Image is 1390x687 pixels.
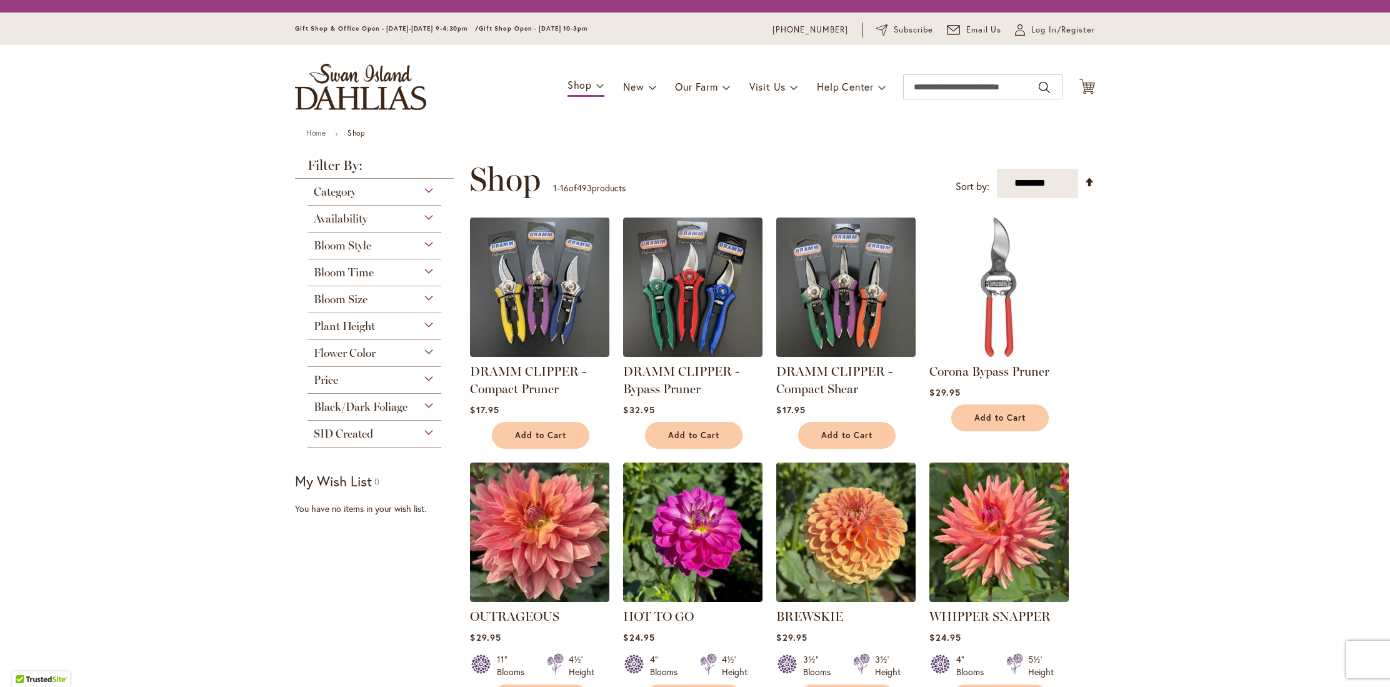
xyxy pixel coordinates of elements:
span: Shop [469,161,541,198]
img: HOT TO GO [623,463,762,602]
div: 4½' Height [722,653,747,678]
span: 493 [577,182,592,194]
a: Corona Bypass Pruner [929,348,1069,359]
span: $29.95 [776,631,807,643]
span: Help Center [817,80,874,93]
span: $24.95 [929,631,961,643]
a: DRAMM CLIPPER - Compact Shear [776,348,916,359]
span: New [623,80,644,93]
span: Availability [314,212,367,226]
a: DRAMM CLIPPER - Bypass Pruner [623,364,739,396]
span: Gift Shop Open - [DATE] 10-3pm [479,24,587,33]
div: 3½' Height [875,653,901,678]
a: Log In/Register [1015,24,1095,36]
span: Log In/Register [1031,24,1095,36]
span: $29.95 [929,386,960,398]
span: Add to Cart [974,413,1026,423]
span: $29.95 [470,631,501,643]
button: Add to Cart [645,422,742,449]
span: Shop [567,78,592,91]
button: Add to Cart [798,422,896,449]
span: 16 [560,182,569,194]
a: DRAMM CLIPPER - Compact Pruner [470,364,586,396]
div: 4" Blooms [956,653,991,678]
span: Email Us [966,24,1002,36]
a: Corona Bypass Pruner [929,364,1049,379]
a: WHIPPER SNAPPER [929,609,1051,624]
img: Corona Bypass Pruner [929,218,1069,357]
span: Plant Height [314,319,375,333]
span: $17.95 [470,404,499,416]
div: 4" Blooms [650,653,685,678]
a: BREWSKIE [776,609,843,624]
strong: My Wish List [295,472,372,490]
img: DRAMM CLIPPER - Compact Pruner [470,218,609,357]
span: Our Farm [675,80,717,93]
img: DRAMM CLIPPER - Bypass Pruner [623,218,762,357]
button: Add to Cart [492,422,589,449]
a: DRAMM CLIPPER - Compact Pruner [470,348,609,359]
span: Add to Cart [515,430,566,441]
span: Bloom Time [314,266,374,279]
div: 3½" Blooms [803,653,838,678]
img: BREWSKIE [776,463,916,602]
a: DRAMM CLIPPER - Bypass Pruner [623,348,762,359]
div: 4½' Height [569,653,594,678]
div: You have no items in your wish list. [295,503,462,515]
span: Price [314,373,338,387]
a: store logo [295,64,426,110]
span: Visit Us [749,80,786,93]
img: WHIPPER SNAPPER [929,463,1069,602]
div: 5½' Height [1028,653,1054,678]
p: - of products [553,178,626,198]
a: Email Us [947,24,1002,36]
label: Sort by: [956,175,989,198]
span: Category [314,185,356,199]
span: Flower Color [314,346,376,360]
button: Search [1039,78,1050,98]
a: HOT TO GO [623,609,694,624]
img: DRAMM CLIPPER - Compact Shear [776,218,916,357]
img: OUTRAGEOUS [470,463,609,602]
span: SID Created [314,427,373,441]
span: $32.95 [623,404,654,416]
a: [PHONE_NUMBER] [772,24,848,36]
span: Add to Cart [821,430,872,441]
span: Gift Shop & Office Open - [DATE]-[DATE] 9-4:30pm / [295,24,479,33]
span: Subscribe [894,24,933,36]
span: Bloom Size [314,293,367,306]
button: Add to Cart [951,404,1049,431]
a: OUTRAGEOUS [470,593,609,604]
span: Black/Dark Foliage [314,400,407,414]
span: 1 [553,182,557,194]
span: Bloom Style [314,239,371,253]
a: Home [306,128,326,138]
a: BREWSKIE [776,593,916,604]
a: DRAMM CLIPPER - Compact Shear [776,364,892,396]
a: WHIPPER SNAPPER [929,593,1069,604]
span: $17.95 [776,404,805,416]
span: $24.95 [623,631,654,643]
span: Add to Cart [668,430,719,441]
div: 11" Blooms [497,653,532,678]
a: Subscribe [876,24,933,36]
strong: Filter By: [295,159,454,179]
a: HOT TO GO [623,593,762,604]
strong: Shop [347,128,365,138]
a: OUTRAGEOUS [470,609,559,624]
